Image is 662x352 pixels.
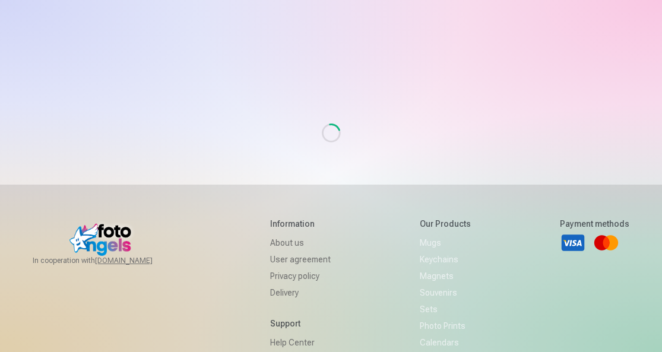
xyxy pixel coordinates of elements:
[270,251,331,268] a: User agreement
[420,251,471,268] a: Keychains
[560,230,586,256] a: Visa
[420,284,471,301] a: Souvenirs
[270,318,331,329] h5: Support
[270,234,331,251] a: About us
[270,284,331,301] a: Delivery
[420,268,471,284] a: Magnets
[33,256,181,265] span: In cooperation with
[420,301,471,318] a: Sets
[270,268,331,284] a: Privacy policy
[270,218,331,230] h5: Information
[420,218,471,230] h5: Our products
[420,334,471,351] a: Calendars
[560,218,629,230] h5: Payment methods
[593,230,619,256] a: Mastercard
[270,334,331,351] a: Help Center
[95,256,181,265] a: [DOMAIN_NAME]
[420,318,471,334] a: Photo prints
[420,234,471,251] a: Mugs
